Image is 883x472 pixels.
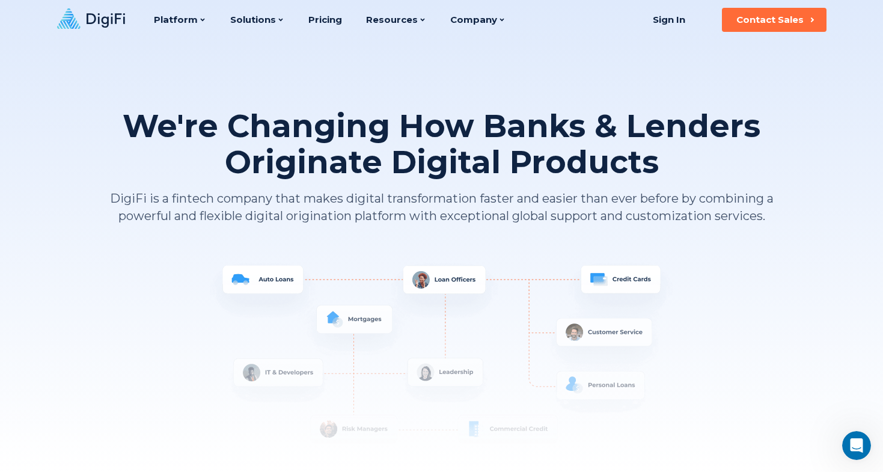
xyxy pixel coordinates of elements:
[722,8,826,32] button: Contact Sales
[108,190,775,225] p: DigiFi is a fintech company that makes digital transformation faster and easier than ever before ...
[842,431,871,460] iframe: Intercom live chat
[108,261,775,465] img: System Overview
[638,8,700,32] a: Sign In
[736,14,804,26] div: Contact Sales
[108,108,775,180] h1: We're Changing How Banks & Lenders Originate Digital Products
